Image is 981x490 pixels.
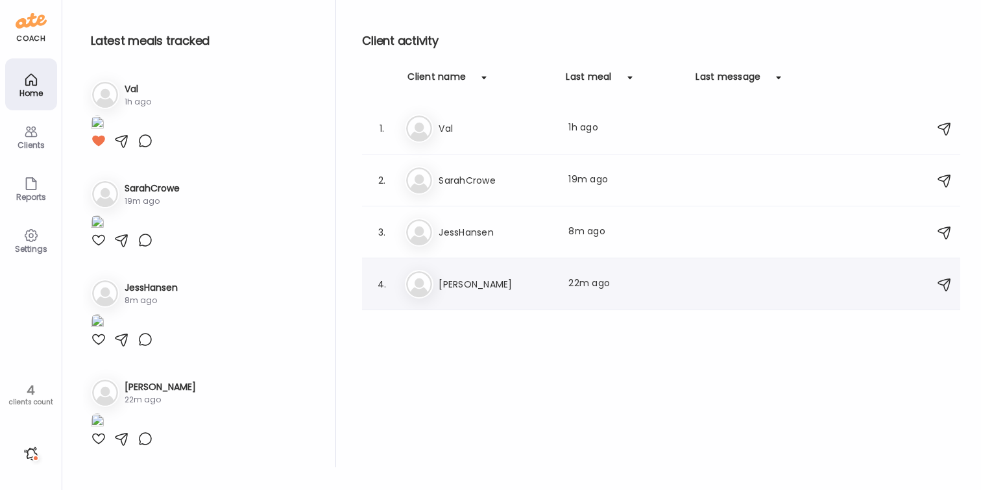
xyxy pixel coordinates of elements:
[125,295,178,306] div: 8m ago
[406,116,432,141] img: bg-avatar-default.svg
[125,281,178,295] h3: JessHansen
[696,70,760,91] div: Last message
[91,31,315,51] h2: Latest meals tracked
[16,10,47,31] img: ate
[568,121,683,136] div: 1h ago
[5,398,57,407] div: clients count
[125,394,196,406] div: 22m ago
[125,195,180,207] div: 19m ago
[92,280,118,306] img: bg-avatar-default.svg
[374,225,389,240] div: 3.
[125,82,151,96] h3: Val
[92,82,118,108] img: bg-avatar-default.svg
[16,33,45,44] div: coach
[374,173,389,188] div: 2.
[125,380,196,394] h3: [PERSON_NAME]
[125,96,151,108] div: 1h ago
[568,225,683,240] div: 8m ago
[8,193,54,201] div: Reports
[566,70,611,91] div: Last meal
[125,182,180,195] h3: SarahCrowe
[406,219,432,245] img: bg-avatar-default.svg
[91,116,104,133] img: images%2FpdzErkYIq2RVV5q7Kvbq58pGrfp1%2FCc6oxpLeSITu8lacNyd7%2F2gp6esQSl1ctptpLZ39C_1080
[8,89,54,97] div: Home
[5,382,57,398] div: 4
[91,314,104,332] img: images%2F89jpWwfnpeZc0oJum2gXo5JkcVZ2%2Fp5sQHXnb9KRQgzvqSejN%2FPoSi4itlIg8X3K8z9iEN_1080
[406,167,432,193] img: bg-avatar-default.svg
[374,276,389,292] div: 4.
[568,276,683,292] div: 22m ago
[439,276,553,292] h3: [PERSON_NAME]
[92,380,118,406] img: bg-avatar-default.svg
[406,271,432,297] img: bg-avatar-default.svg
[439,225,553,240] h3: JessHansen
[8,245,54,253] div: Settings
[92,181,118,207] img: bg-avatar-default.svg
[374,121,389,136] div: 1.
[568,173,683,188] div: 19m ago
[439,121,553,136] h3: Val
[8,141,54,149] div: Clients
[439,173,553,188] h3: SarahCrowe
[91,413,104,431] img: images%2FNpBkYCDGbgOyATEklj5YtkCAVfl2%2FWtt5cL7zVD6jCDzn3kqS%2F8jqFsnAxEASVKHjYab2C_1080
[91,215,104,232] img: images%2FGUbdFJA58dS8Z0qmVV7zLn3NjgJ2%2F8XZm1IMVU2MfKcmh39Uj%2FijMBv3FDjQQ7nCnE3kvk_1080
[407,70,466,91] div: Client name
[362,31,960,51] h2: Client activity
